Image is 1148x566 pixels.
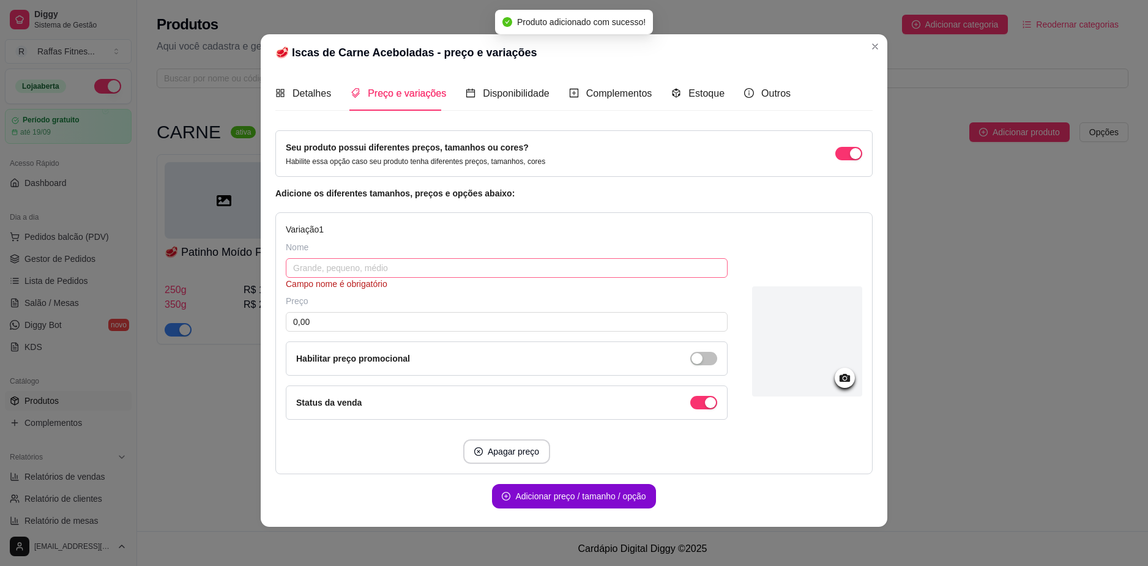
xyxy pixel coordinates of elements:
span: close-circle [474,447,483,456]
label: Seu produto possui diferentes preços, tamanhos ou cores? [286,143,529,152]
button: plus-circleAdicionar preço / tamanho / opção [492,484,655,508]
span: Detalhes [293,88,331,99]
div: Preço [286,295,728,307]
span: Estoque [688,88,725,99]
span: calendar [466,88,475,98]
div: Campo nome é obrigatório [286,278,728,290]
article: Adicione os diferentes tamanhos, preços e opções abaixo: [275,187,873,200]
span: appstore [275,88,285,98]
span: check-circle [502,17,512,27]
button: close-circleApagar preço [463,439,550,464]
span: Variação 1 [286,225,324,234]
div: Nome [286,241,728,253]
span: info-circle [744,88,754,98]
span: Preço e variações [368,88,446,99]
span: tags [351,88,360,98]
header: 🥩 Iscas de Carne Aceboladas - preço e variações [261,34,887,71]
label: Status da venda [296,398,362,408]
span: Complementos [586,88,652,99]
span: Outros [761,88,791,99]
button: Close [865,37,885,56]
label: Habilitar preço promocional [296,354,410,363]
span: plus-circle [502,492,510,501]
span: code-sandbox [671,88,681,98]
span: Disponibilidade [483,88,550,99]
p: Habilite essa opção caso seu produto tenha diferentes preços, tamanhos, cores [286,157,545,166]
span: plus-square [569,88,579,98]
span: Produto adicionado com sucesso! [517,17,646,27]
input: Grande, pequeno, médio [286,258,728,278]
